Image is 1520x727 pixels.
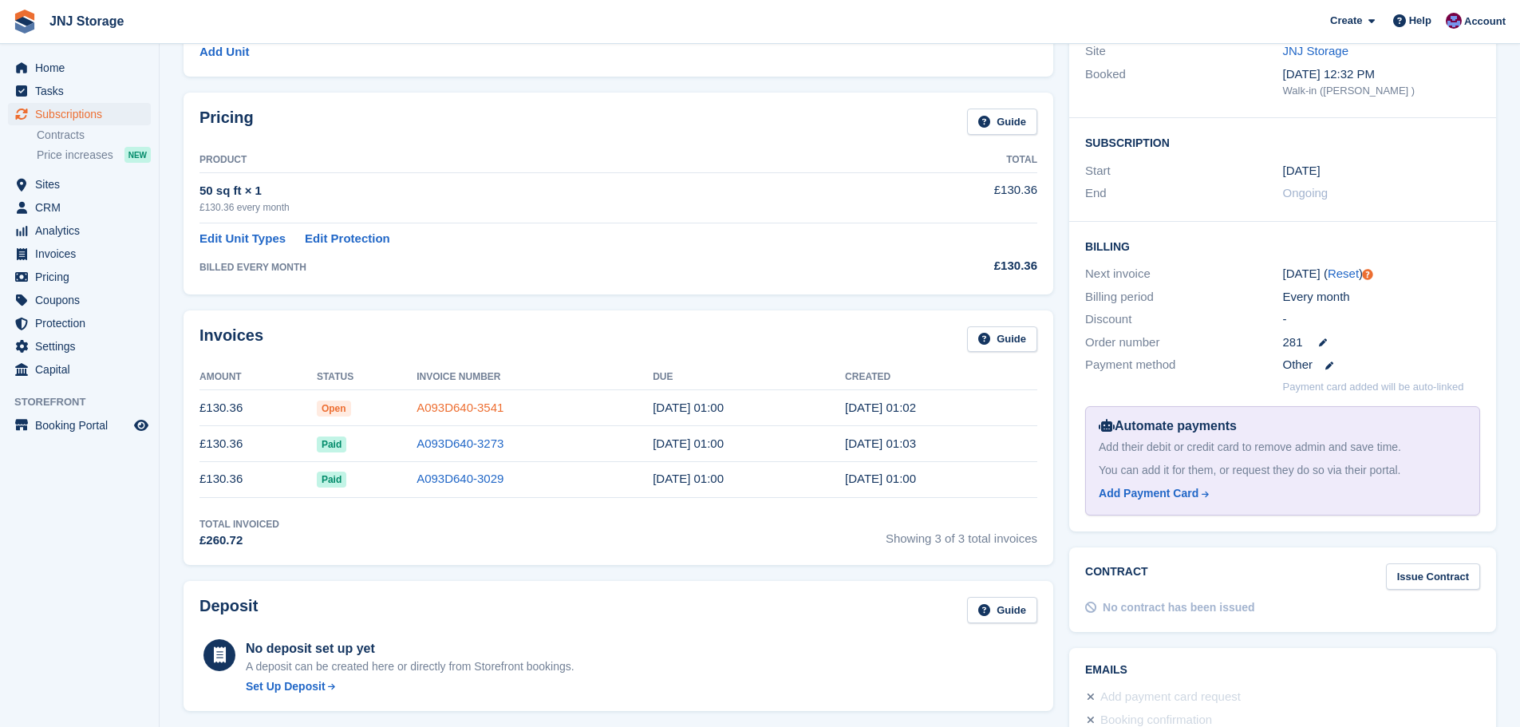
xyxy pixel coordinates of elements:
div: Automate payments [1099,417,1467,436]
a: Contracts [37,128,151,143]
a: Add Unit [199,43,249,61]
time: 2025-08-15 00:00:00 UTC [653,401,724,414]
a: menu [8,80,151,102]
td: £130.36 [882,172,1037,223]
span: Booking Portal [35,414,131,437]
h2: Subscription [1085,134,1480,150]
div: Add their debit or credit card to remove admin and save time. [1099,439,1467,456]
th: Due [653,365,845,390]
a: menu [8,173,151,196]
div: [DATE] 12:32 PM [1283,65,1480,84]
a: A093D640-3029 [417,472,503,485]
div: 50 sq ft × 1 [199,182,882,200]
span: Settings [35,335,131,358]
a: menu [8,219,151,242]
span: Price increases [37,148,113,163]
div: Total Invoiced [199,517,279,531]
a: menu [8,414,151,437]
a: Reset [1328,267,1359,280]
div: Discount [1085,310,1282,329]
th: Created [845,365,1037,390]
a: menu [8,103,151,125]
div: Other [1283,356,1480,374]
a: A093D640-3541 [417,401,503,414]
a: menu [8,289,151,311]
a: Edit Protection [305,230,390,248]
a: Guide [967,109,1037,135]
span: Account [1464,14,1506,30]
a: Edit Unit Types [199,230,286,248]
div: £130.36 every month [199,200,882,215]
div: Next invoice [1085,265,1282,283]
div: Site [1085,42,1282,61]
div: Tooltip anchor [1360,267,1375,282]
span: 281 [1283,334,1303,352]
div: NEW [124,147,151,163]
span: Home [35,57,131,79]
a: Guide [967,326,1037,353]
span: Help [1409,13,1431,29]
span: Pricing [35,266,131,288]
div: £130.36 [882,257,1037,275]
img: stora-icon-8386f47178a22dfd0bd8f6a31ec36ba5ce8667c1dd55bd0f319d3a0aa187defe.svg [13,10,37,34]
div: Start [1085,162,1282,180]
a: menu [8,266,151,288]
span: Subscriptions [35,103,131,125]
td: £130.36 [199,461,317,497]
div: No deposit set up yet [246,639,574,658]
div: Add payment card request [1100,688,1241,707]
span: Capital [35,358,131,381]
div: £260.72 [199,531,279,550]
a: menu [8,335,151,358]
a: Preview store [132,416,151,435]
time: 2025-06-15 00:00:00 UTC [653,472,724,485]
a: menu [8,243,151,265]
span: Paid [317,472,346,488]
a: Add Payment Card [1099,485,1460,502]
td: £130.36 [199,426,317,462]
div: Every month [1283,288,1480,306]
div: No contract has been issued [1103,599,1255,616]
div: You can add it for them, or request they do so via their portal. [1099,462,1467,479]
time: 2025-07-15 00:00:00 UTC [653,437,724,450]
span: Paid [317,437,346,452]
a: Price increases NEW [37,146,151,164]
span: Open [317,401,351,417]
h2: Pricing [199,109,254,135]
div: BILLED EVERY MONTH [199,260,882,275]
span: Showing 3 of 3 total invoices [886,517,1037,550]
span: Sites [35,173,131,196]
a: JNJ Storage [1283,44,1349,57]
a: Issue Contract [1386,563,1480,590]
div: Payment method [1085,356,1282,374]
th: Amount [199,365,317,390]
div: End [1085,184,1282,203]
a: menu [8,312,151,334]
span: Invoices [35,243,131,265]
th: Total [882,148,1037,173]
div: Order number [1085,334,1282,352]
p: A deposit can be created here or directly from Storefront bookings. [246,658,574,675]
a: Guide [967,597,1037,623]
th: Status [317,365,417,390]
a: Set Up Deposit [246,678,574,695]
p: Payment card added will be auto-linked [1283,379,1464,395]
a: menu [8,358,151,381]
h2: Contract [1085,563,1148,590]
div: - [1283,310,1480,329]
th: Product [199,148,882,173]
time: 2025-06-14 00:00:00 UTC [1283,162,1321,180]
time: 2025-07-14 00:03:08 UTC [845,437,916,450]
span: Analytics [35,219,131,242]
div: Add Payment Card [1099,485,1198,502]
span: Coupons [35,289,131,311]
div: Billing period [1085,288,1282,306]
th: Invoice Number [417,365,653,390]
a: JNJ Storage [43,8,130,34]
span: Tasks [35,80,131,102]
div: [DATE] ( ) [1283,265,1480,283]
div: Booked [1085,65,1282,99]
h2: Deposit [199,597,258,623]
h2: Invoices [199,326,263,353]
span: CRM [35,196,131,219]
